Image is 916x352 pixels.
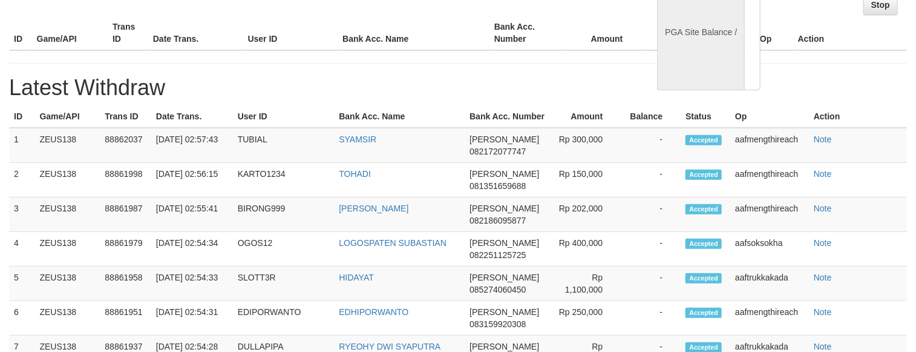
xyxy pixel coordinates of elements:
[32,16,108,50] th: Game/API
[100,163,151,198] td: 88861998
[730,232,809,267] td: aafsoksokha
[469,319,526,329] span: 083159920308
[730,128,809,163] td: aafmengthireach
[809,105,907,128] th: Action
[34,232,100,267] td: ZEUS138
[151,105,233,128] th: Date Trans.
[469,250,526,260] span: 082251125725
[551,232,621,267] td: Rp 400,000
[685,308,722,318] span: Accepted
[339,169,371,179] a: TOHADI
[730,267,809,301] td: aaftrukkakada
[730,301,809,336] td: aafmengthireach
[100,198,151,232] td: 88861987
[243,16,338,50] th: User ID
[233,198,335,232] td: BIRONG999
[34,198,100,232] td: ZEUS138
[233,128,335,163] td: TUBIAL
[9,163,34,198] td: 2
[685,239,722,249] span: Accepted
[621,163,681,198] td: -
[755,16,793,50] th: Op
[151,267,233,301] td: [DATE] 02:54:33
[338,16,489,50] th: Bank Acc. Name
[621,301,681,336] td: -
[233,232,335,267] td: OGOS12
[100,105,151,128] th: Trans ID
[465,105,551,128] th: Bank Acc. Number
[730,198,809,232] td: aafmengthireach
[100,267,151,301] td: 88861958
[730,163,809,198] td: aafmengthireach
[551,128,621,163] td: Rp 300,000
[9,128,34,163] td: 1
[151,163,233,198] td: [DATE] 02:56:15
[685,204,722,214] span: Accepted
[621,128,681,163] td: -
[151,232,233,267] td: [DATE] 02:54:34
[793,16,907,50] th: Action
[814,342,832,351] a: Note
[34,128,100,163] td: ZEUS138
[814,273,832,282] a: Note
[685,273,722,284] span: Accepted
[681,105,730,128] th: Status
[469,216,526,225] span: 082186095877
[814,204,832,213] a: Note
[469,204,539,213] span: [PERSON_NAME]
[685,170,722,180] span: Accepted
[469,285,526,294] span: 085274060450
[34,267,100,301] td: ZEUS138
[334,105,465,128] th: Bank Acc. Name
[469,134,539,144] span: [PERSON_NAME]
[108,16,148,50] th: Trans ID
[551,267,621,301] td: Rp 1,100,000
[469,273,539,282] span: [PERSON_NAME]
[551,163,621,198] td: Rp 150,000
[469,342,539,351] span: [PERSON_NAME]
[551,105,621,128] th: Amount
[233,163,335,198] td: KARTO1234
[34,163,100,198] td: ZEUS138
[551,198,621,232] td: Rp 202,000
[814,238,832,248] a: Note
[469,238,539,248] span: [PERSON_NAME]
[9,16,32,50] th: ID
[151,198,233,232] td: [DATE] 02:55:41
[151,128,233,163] td: [DATE] 02:57:43
[100,232,151,267] td: 88861979
[233,301,335,336] td: EDIPORWANTO
[9,198,34,232] td: 3
[469,147,526,156] span: 082172077747
[339,307,408,317] a: EDHIPORWANTO
[148,16,243,50] th: Date Trans.
[489,16,565,50] th: Bank Acc. Number
[814,169,832,179] a: Note
[9,232,34,267] td: 4
[100,301,151,336] td: 88861951
[469,307,539,317] span: [PERSON_NAME]
[233,267,335,301] td: SLOTT3R
[9,301,34,336] td: 6
[233,105,335,128] th: User ID
[621,232,681,267] td: -
[621,267,681,301] td: -
[339,342,440,351] a: RYEOHY DWI SYAPUTRA
[339,134,376,144] a: SYAMSIR
[621,198,681,232] td: -
[100,128,151,163] td: 88862037
[339,204,408,213] a: [PERSON_NAME]
[814,307,832,317] a: Note
[469,169,539,179] span: [PERSON_NAME]
[339,273,374,282] a: HIDAYAT
[685,135,722,145] span: Accepted
[339,238,447,248] a: LOGOSPATEN SUBASTIAN
[9,76,907,100] h1: Latest Withdraw
[9,105,34,128] th: ID
[469,181,526,191] span: 081351659688
[9,267,34,301] td: 5
[151,301,233,336] td: [DATE] 02:54:31
[34,105,100,128] th: Game/API
[34,301,100,336] td: ZEUS138
[621,105,681,128] th: Balance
